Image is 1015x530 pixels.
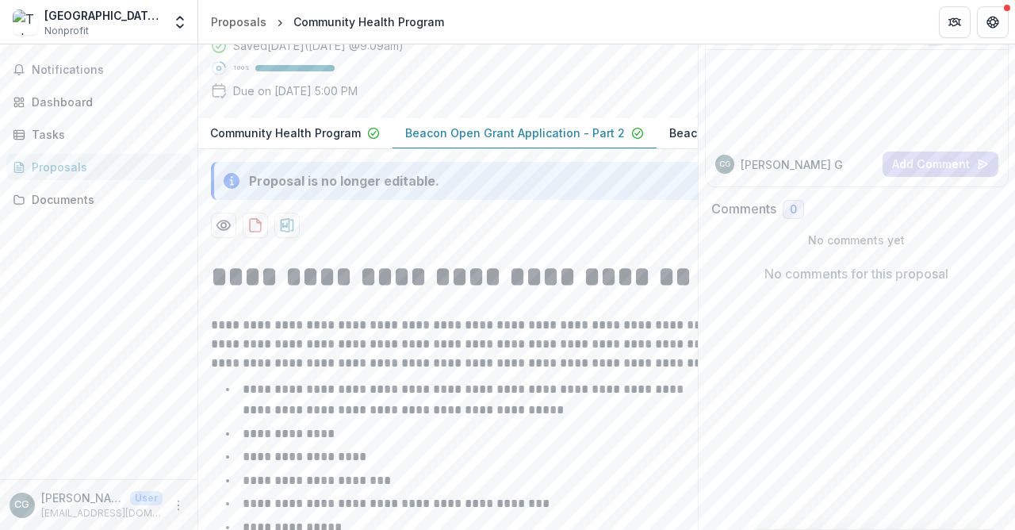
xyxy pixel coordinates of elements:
p: [EMAIL_ADDRESS][DOMAIN_NAME] [41,506,163,520]
div: [GEOGRAPHIC_DATA]-County Health Department [44,7,163,24]
button: Preview e782fd63-437d-4f9b-b9cd-6908d592d418-1.pdf [211,213,236,238]
span: Notifications [32,63,185,77]
button: Get Help [977,6,1009,38]
a: Proposals [205,10,273,33]
button: Notifications [6,57,191,83]
nav: breadcrumb [205,10,450,33]
img: Tulsa City-County Health Department [13,10,38,35]
button: Partners [939,6,971,38]
p: No comments yet [711,232,1002,248]
div: Colleen Giesbrecht [15,500,30,510]
div: Proposal is no longer editable. [249,171,439,190]
a: Proposals [6,154,191,180]
p: No comments for this proposal [765,264,949,283]
div: Tasks [32,126,178,143]
p: Community Health Program [210,125,361,141]
div: Documents [32,191,178,208]
p: [PERSON_NAME] [41,490,124,506]
h2: Comments [711,202,776,217]
div: Community Health Program [293,13,444,30]
a: Documents [6,186,191,213]
span: Nonprofit [44,24,89,38]
div: Colleen Giesbrecht [719,160,730,168]
a: Dashboard [6,89,191,115]
button: Open entity switcher [169,6,191,38]
span: 0 [790,203,797,217]
a: Tasks [6,121,191,148]
p: Beacon Open Grant Application - Part 2 [405,125,625,141]
button: download-proposal [274,213,300,238]
p: Beacon Open Permissible Uses [669,125,843,141]
div: Proposals [32,159,178,175]
button: More [169,496,188,515]
p: Due on [DATE] 5:00 PM [233,83,358,99]
div: Saved [DATE] ( [DATE] @ 9:09am ) [233,37,404,54]
div: Dashboard [32,94,178,110]
button: Add Comment [883,152,998,177]
div: Proposals [211,13,266,30]
p: [PERSON_NAME] G [741,156,843,173]
button: download-proposal [243,213,268,238]
p: 100 % [233,63,249,74]
p: User [130,491,163,505]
